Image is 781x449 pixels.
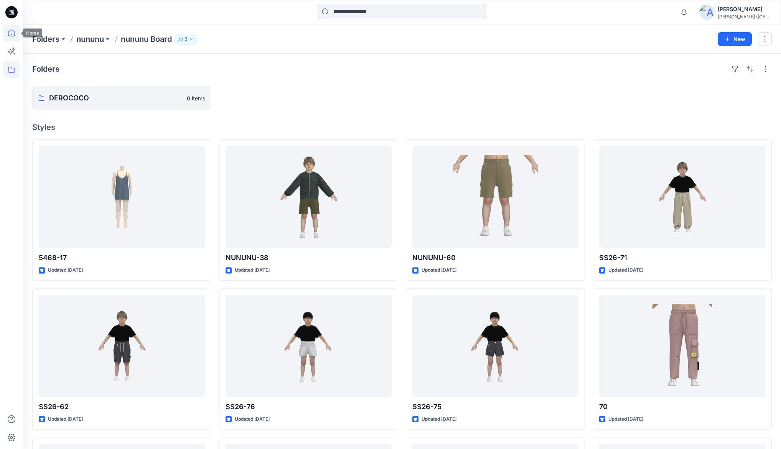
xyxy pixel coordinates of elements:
a: 70 [599,295,765,397]
p: Updated [DATE] [235,266,270,274]
img: avatar [699,5,715,20]
a: NUNUNU-38 [226,146,392,248]
h4: Styles [32,123,772,132]
a: 5468-17 [39,146,205,248]
a: DEROCOCO0 items [32,86,211,110]
a: SS26-71 [599,146,765,248]
a: Folders [32,34,59,44]
p: Updated [DATE] [608,266,643,274]
p: NUNUNU-38 [226,252,392,263]
a: SS26-76 [226,295,392,397]
p: 3 [185,35,188,43]
div: [PERSON_NAME] [718,5,771,14]
p: DEROCOCO [49,93,182,103]
p: Updated [DATE] [422,266,456,274]
a: NUNUNU-60 [412,146,578,248]
div: [PERSON_NAME] ([GEOGRAPHIC_DATA]) Exp... [718,14,771,20]
p: SS26-75 [412,401,578,412]
p: Updated [DATE] [422,415,456,423]
p: Updated [DATE] [608,415,643,423]
p: NUNUNU-60 [412,252,578,263]
p: SS26-76 [226,401,392,412]
p: SS26-62 [39,401,205,412]
p: 70 [599,401,765,412]
a: SS26-75 [412,295,578,397]
p: SS26-71 [599,252,765,263]
a: nununu [76,34,104,44]
p: 0 items [187,94,205,102]
p: Updated [DATE] [48,415,83,423]
h4: Folders [32,64,59,74]
button: 3 [175,34,197,44]
p: 5468-17 [39,252,205,263]
p: nununu Board [121,34,172,44]
button: New [718,32,752,46]
p: Updated [DATE] [235,415,270,423]
p: Updated [DATE] [48,266,83,274]
a: SS26-62 [39,295,205,397]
